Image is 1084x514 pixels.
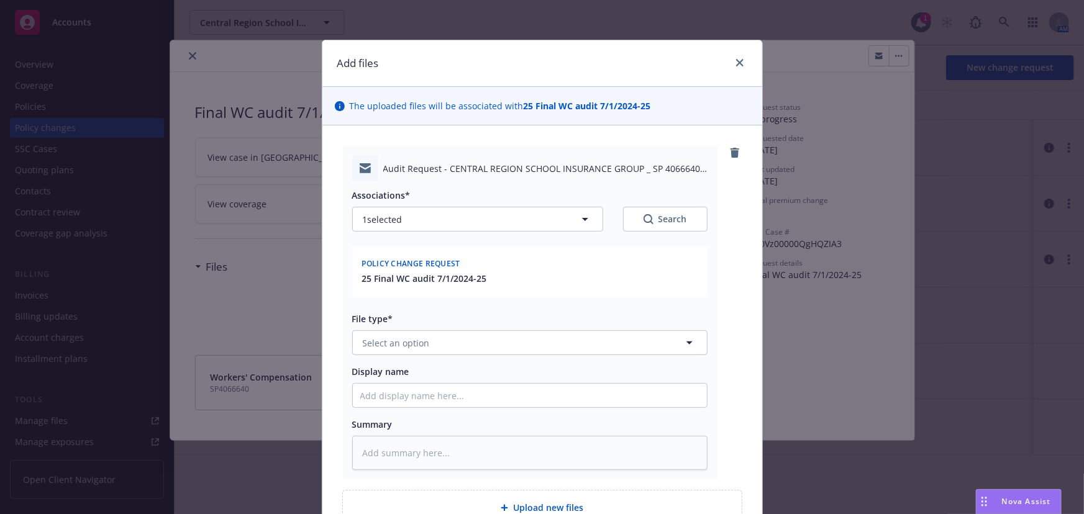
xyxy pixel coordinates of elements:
[363,336,430,349] span: Select an option
[352,313,393,325] span: File type*
[1002,496,1051,507] span: Nova Assist
[362,272,487,285] button: 25 Final WC audit 7/1/2024-25
[976,489,1062,514] button: Nova Assist
[977,490,992,513] div: Drag to move
[352,330,708,355] button: Select an option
